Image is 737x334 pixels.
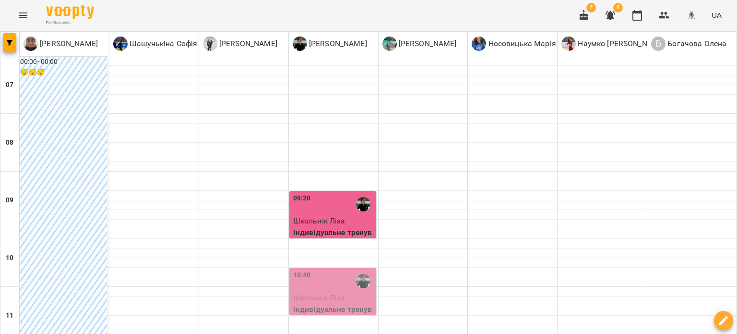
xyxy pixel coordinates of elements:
p: Богачова Олена [666,38,726,49]
img: 8c829e5ebed639b137191ac75f1a07db.png [685,9,698,22]
p: [PERSON_NAME] [307,38,367,49]
a: Г [PERSON_NAME] [293,37,367,51]
img: Б [203,37,217,51]
h6: 08 [6,137,13,148]
a: Б Богачова Олена [651,37,726,51]
button: Menu [12,4,35,27]
a: Ш Шашунькіна Софія [113,37,198,51]
img: Гожва Анастасія [356,274,370,288]
h6: 😴😴😴 [20,67,107,78]
div: Б [651,37,666,51]
img: Ш [113,37,128,51]
img: Н [561,37,576,51]
a: Н Наумко [PERSON_NAME] [561,37,665,51]
div: Павлова Алла [382,37,457,51]
div: Бабін Микола [203,37,277,51]
img: Н [472,37,486,51]
div: Богачова Олена [651,37,726,51]
span: Школьнік Ліза [293,216,345,225]
img: Гожва Анастасія [356,197,370,211]
label: 10:40 [293,270,311,281]
img: Ч [24,37,38,51]
p: Шашунькіна Софія [128,38,198,49]
p: [PERSON_NAME] [38,38,98,49]
img: Voopty Logo [46,5,94,19]
a: Ч [PERSON_NAME] [24,37,98,51]
img: П [382,37,397,51]
button: UA [708,6,725,24]
h6: 00:00 - 00:00 [20,57,107,67]
h6: 07 [6,80,13,90]
p: Індивідуальне тренування "FYFTI ICE" з Гожвою Анастасією [293,227,374,261]
a: П [PERSON_NAME] [382,37,457,51]
img: Г [293,37,307,51]
p: [PERSON_NAME] [217,38,277,49]
p: Носовицька Марія [486,38,556,49]
span: UA [712,10,722,20]
div: Наумко Софія [561,37,665,51]
a: Н Носовицька Марія [472,37,556,51]
p: Наумко [PERSON_NAME] [576,38,665,49]
p: [PERSON_NAME] [397,38,457,49]
span: 2 [586,3,596,12]
h6: 10 [6,253,13,263]
span: For Business [46,20,94,26]
div: Носовицька Марія [472,37,556,51]
h6: 09 [6,195,13,206]
a: Б [PERSON_NAME] [203,37,277,51]
span: Школьнік Ліза [293,293,345,302]
h6: 11 [6,310,13,321]
div: Гожва Анастасія [293,37,367,51]
span: 8 [613,3,623,12]
label: 09:20 [293,193,311,204]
